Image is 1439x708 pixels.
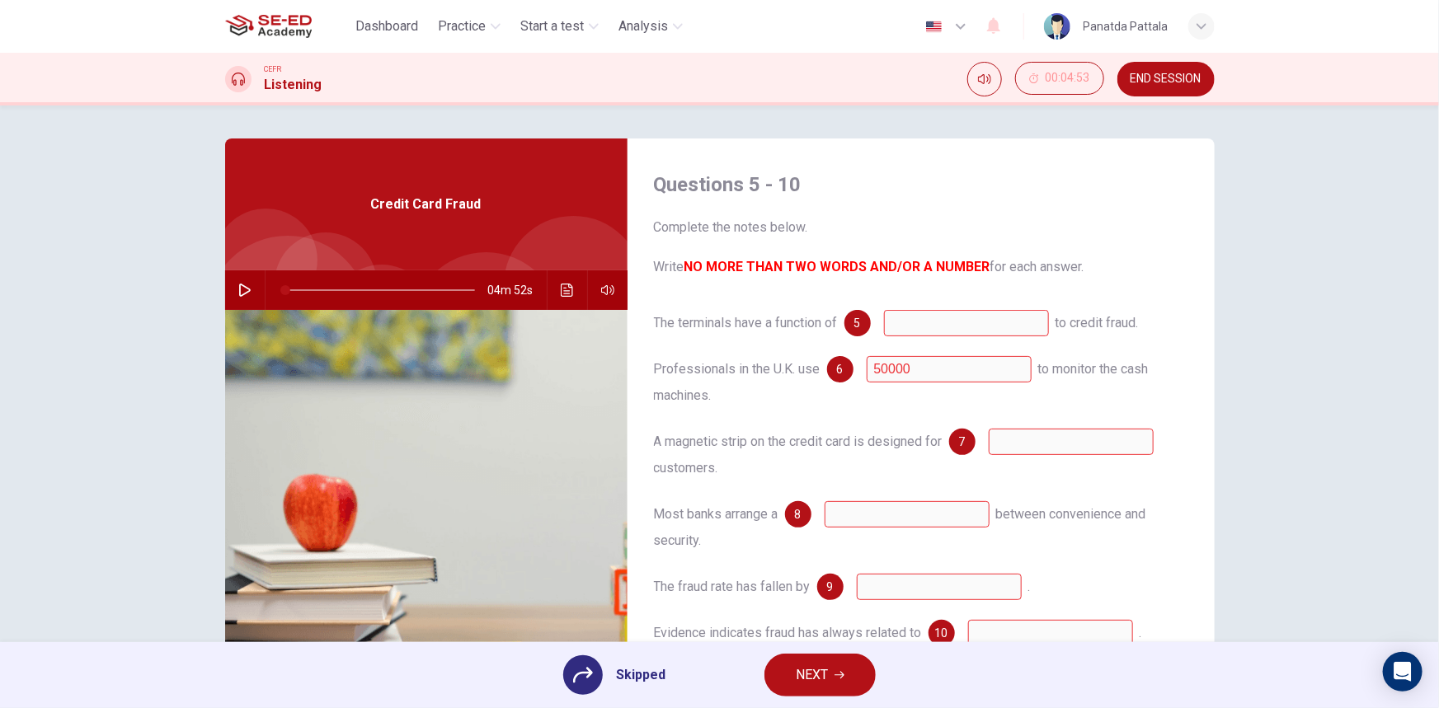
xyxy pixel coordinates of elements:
span: 7 [959,436,966,448]
span: to credit fraud. [1056,315,1139,331]
div: Hide [1015,62,1104,96]
button: Start a test [514,12,605,41]
button: Click to see the audio transcription [554,270,581,310]
span: The terminals have a function of [654,315,838,331]
span: Professionals in the U.K. use [654,361,821,377]
a: SE-ED Academy logo [225,10,350,43]
span: 8 [795,509,802,520]
span: Evidence indicates fraud has always related to [654,625,922,640]
span: . [1028,579,1031,594]
span: Start a test [520,16,584,36]
h1: Listening [265,75,322,95]
img: en [924,21,944,33]
span: NEXT [796,663,828,687]
span: END SESSION [1131,73,1202,86]
b: NO MORE THAN TWO WORDS AND/OR A NUMBER [684,259,990,274]
h4: Questions 5 - 10 [654,171,1188,198]
button: Analysis [612,12,689,41]
span: 00:04:53 [1046,72,1090,85]
div: Panatda Pattala [1084,16,1169,36]
span: 5 [854,317,861,329]
div: Open Intercom Messenger [1383,652,1423,692]
span: Practice [438,16,486,36]
span: Dashboard [355,16,418,36]
span: CEFR [265,63,282,75]
span: customers. [654,460,718,476]
span: The fraud rate has fallen by [654,579,811,594]
span: 04m 52s [488,270,547,310]
span: A magnetic strip on the credit card is designed for [654,434,943,449]
span: Credit Card Fraud [371,195,482,214]
span: . [1140,625,1142,640]
button: Dashboard [349,12,425,41]
div: Mute [967,62,1002,96]
button: NEXT [764,654,876,696]
span: 6 [837,363,844,375]
span: Complete the notes below. Write for each answer. [654,218,1188,277]
button: END SESSION [1117,62,1215,96]
span: 10 [935,627,948,639]
img: SE-ED Academy logo [225,10,312,43]
button: 00:04:53 [1015,62,1104,95]
span: Skipped [616,665,665,685]
button: Practice [431,12,507,41]
span: Analysis [618,16,668,36]
span: Most banks arrange a [654,506,778,522]
span: 9 [827,581,834,593]
img: Profile picture [1044,13,1070,40]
